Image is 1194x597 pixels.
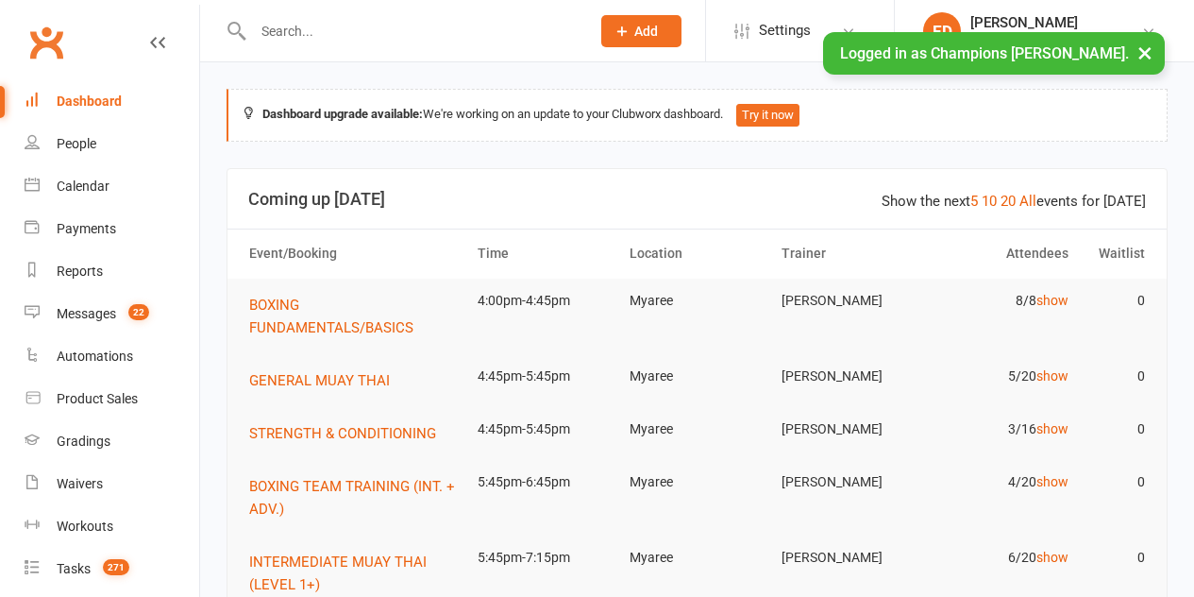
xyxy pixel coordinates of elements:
[840,44,1129,62] span: Logged in as Champions [PERSON_NAME].
[249,554,427,593] span: INTERMEDIATE MUAY THAI (LEVEL 1+)
[57,264,103,279] div: Reports
[57,179,109,194] div: Calendar
[227,89,1168,142] div: We're working on an update to your Clubworx dashboard.
[773,407,925,452] td: [PERSON_NAME]
[249,478,455,518] span: BOXING TEAM TRAINING (INT. + ADV.)
[469,407,621,452] td: 4:45pm-5:45pm
[925,230,1077,278] th: Attendees
[249,425,436,442] span: STRENGTH & CONDITIONING
[103,559,129,575] span: 271
[634,24,658,39] span: Add
[970,31,1141,48] div: Champions [PERSON_NAME]
[25,378,199,420] a: Product Sales
[773,536,925,580] td: [PERSON_NAME]
[25,505,199,548] a: Workouts
[57,476,103,491] div: Waivers
[469,460,621,504] td: 5:45pm-6:45pm
[1036,368,1068,384] a: show
[469,354,621,399] td: 4:45pm-5:45pm
[248,190,1146,209] h3: Coming up [DATE]
[241,230,469,278] th: Event/Booking
[621,230,773,278] th: Location
[773,460,925,504] td: [PERSON_NAME]
[25,293,199,335] a: Messages 22
[25,250,199,293] a: Reports
[25,335,199,378] a: Automations
[25,165,199,208] a: Calendar
[1019,193,1036,210] a: All
[925,407,1077,452] td: 3/16
[621,407,773,452] td: Myaree
[982,193,997,210] a: 10
[57,391,138,406] div: Product Sales
[1036,421,1068,436] a: show
[249,551,461,596] button: INTERMEDIATE MUAY THAI (LEVEL 1+)
[57,434,110,449] div: Gradings
[249,294,461,339] button: BOXING FUNDAMENTALS/BASICS
[882,190,1146,213] div: Show the next events for [DATE]
[57,94,122,109] div: Dashboard
[621,460,773,504] td: Myaree
[23,19,70,66] a: Clubworx
[57,349,133,364] div: Automations
[57,221,116,236] div: Payments
[249,297,413,336] span: BOXING FUNDAMENTALS/BASICS
[925,536,1077,580] td: 6/20
[249,475,461,520] button: BOXING TEAM TRAINING (INT. + ADV.)
[1036,293,1068,308] a: show
[759,9,811,52] span: Settings
[621,279,773,323] td: Myaree
[923,12,961,50] div: ED
[25,123,199,165] a: People
[25,208,199,250] a: Payments
[970,193,978,210] a: 5
[249,422,449,445] button: STRENGTH & CONDITIONING
[469,536,621,580] td: 5:45pm-7:15pm
[25,463,199,505] a: Waivers
[469,230,621,278] th: Time
[1077,460,1153,504] td: 0
[57,561,91,576] div: Tasks
[1036,550,1068,565] a: show
[1036,474,1068,489] a: show
[249,372,390,389] span: GENERAL MUAY THAI
[247,18,577,44] input: Search...
[736,104,799,127] button: Try it now
[970,14,1141,31] div: [PERSON_NAME]
[1077,279,1153,323] td: 0
[1077,354,1153,399] td: 0
[925,460,1077,504] td: 4/20
[925,354,1077,399] td: 5/20
[249,369,403,392] button: GENERAL MUAY THAI
[773,230,925,278] th: Trainer
[57,519,113,534] div: Workouts
[25,420,199,463] a: Gradings
[1077,407,1153,452] td: 0
[1077,536,1153,580] td: 0
[773,279,925,323] td: [PERSON_NAME]
[57,306,116,321] div: Messages
[925,279,1077,323] td: 8/8
[128,304,149,320] span: 22
[1001,193,1016,210] a: 20
[469,279,621,323] td: 4:00pm-4:45pm
[1077,230,1153,278] th: Waitlist
[621,354,773,399] td: Myaree
[25,80,199,123] a: Dashboard
[773,354,925,399] td: [PERSON_NAME]
[601,15,681,47] button: Add
[262,107,423,121] strong: Dashboard upgrade available:
[621,536,773,580] td: Myaree
[1128,32,1162,73] button: ×
[57,136,96,151] div: People
[25,548,199,590] a: Tasks 271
